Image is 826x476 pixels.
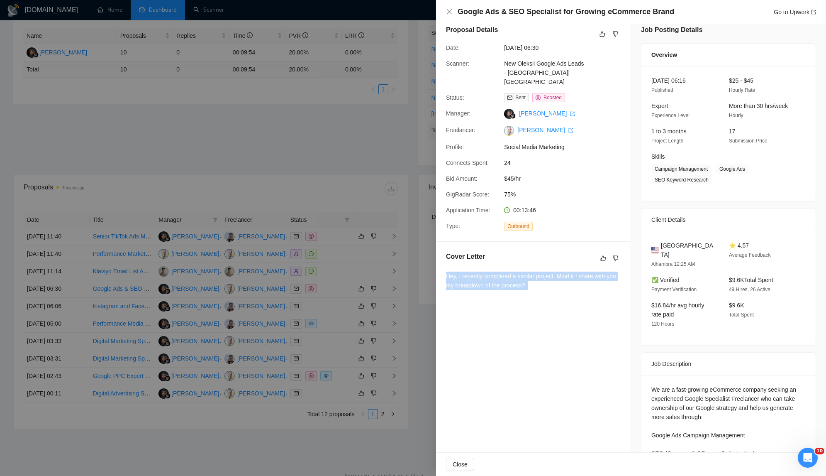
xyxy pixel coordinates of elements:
[729,77,753,84] span: $25 - $45
[729,138,768,144] span: Submission Price
[811,10,816,15] span: export
[453,460,468,469] span: Close
[446,144,464,150] span: Profile:
[729,312,754,318] span: Total Spent
[446,8,453,15] span: close
[446,110,470,117] span: Manager:
[504,142,629,152] span: Social Media Marketing
[729,252,771,258] span: Average Feedback
[517,127,573,133] a: [PERSON_NAME] export
[641,25,702,35] h5: Job Posting Details
[651,164,711,174] span: Campaign Management
[515,95,526,101] span: Sent
[651,138,683,144] span: Project Length
[651,302,704,318] span: $16.84/hr avg hourly rate paid
[446,252,485,262] h5: Cover Letter
[504,43,629,52] span: [DATE] 06:30
[570,111,575,116] span: export
[519,110,575,117] a: [PERSON_NAME] export
[729,302,744,309] span: $9.6K
[729,242,749,249] span: ⭐ 4.57
[651,50,677,59] span: Overview
[729,87,755,93] span: Hourly Rate
[504,190,629,199] span: 75%
[504,126,514,136] img: c1-Ow9aLcblqxt-YoFKzxHgGnqRasFAsWW5KzfFKq3aDEBdJ9EVDXstja2V5Hd90t7
[651,245,659,255] img: 🇺🇸
[446,458,474,471] button: Close
[651,321,674,327] span: 120 Hours
[729,287,770,292] span: 49 Hires, 26 Active
[774,9,816,15] a: Go to Upworkexport
[613,255,619,262] span: dislike
[446,223,460,229] span: Type:
[446,94,464,101] span: Status:
[815,448,824,454] span: 10
[651,87,673,93] span: Published
[651,103,668,109] span: Expert
[599,31,605,37] span: like
[510,113,516,119] img: gigradar-bm.png
[611,29,621,39] button: dislike
[729,277,773,283] span: $9.6K Total Spent
[504,158,629,167] span: 24
[513,207,536,213] span: 00:13:46
[504,207,510,213] span: clock-circle
[729,128,736,135] span: 17
[446,272,621,290] div: Hey, I recently completed a similar project. Mind if I share with you my breakdown of the process...
[651,153,665,160] span: Skills
[798,448,818,468] iframe: Intercom live chat
[446,60,469,67] span: Scanner:
[504,60,584,85] a: New Oleksii Google Ads Leads - [GEOGRAPHIC_DATA]|[GEOGRAPHIC_DATA]
[651,113,690,118] span: Experience Level
[651,353,806,375] div: Job Description
[458,7,674,17] h4: Google Ads & SEO Specialist for Growing eCommerce Brand
[716,164,748,174] span: Google Ads
[729,103,788,109] span: More than 30 hrs/week
[446,159,489,166] span: Connects Spent:
[651,128,687,135] span: 1 to 3 months
[446,44,460,51] span: Date:
[651,287,697,292] span: Payment Verification
[568,128,573,133] span: export
[651,175,712,184] span: SEO Keyword Research
[611,253,621,263] button: dislike
[613,31,619,37] span: dislike
[543,95,562,101] span: Boosted
[598,253,608,263] button: like
[651,277,680,283] span: ✅ Verified
[729,113,743,118] span: Hourly
[597,29,607,39] button: like
[446,127,475,133] span: Freelancer:
[600,255,606,262] span: like
[651,209,806,231] div: Client Details
[651,77,686,84] span: [DATE] 06:16
[504,222,533,231] span: Outbound
[446,25,498,35] h5: Proposal Details
[446,207,490,213] span: Application Time:
[536,95,541,100] span: dollar
[504,174,629,183] span: $45/hr
[651,261,695,267] span: Alhambra 12:25 AM
[446,8,453,15] button: Close
[446,191,489,198] span: GigRadar Score:
[661,241,716,259] span: [GEOGRAPHIC_DATA]
[446,175,478,182] span: Bid Amount:
[507,95,512,100] span: mail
